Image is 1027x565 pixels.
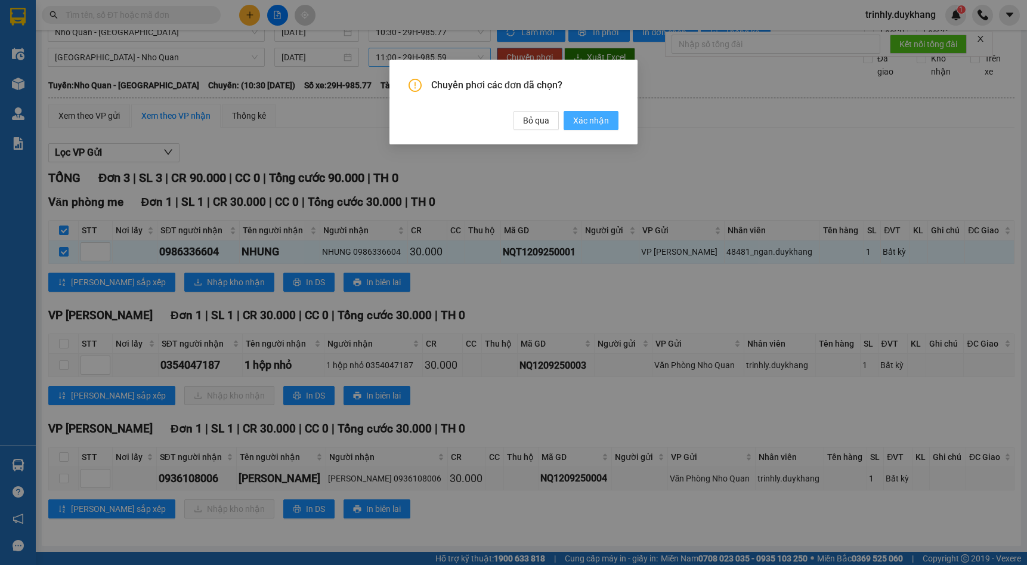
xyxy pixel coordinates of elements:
[409,79,422,92] span: exclamation-circle
[564,111,618,130] button: Xác nhận
[573,114,609,127] span: Xác nhận
[513,111,559,130] button: Bỏ qua
[523,114,549,127] span: Bỏ qua
[431,79,618,92] span: Chuyển phơi các đơn đã chọn?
